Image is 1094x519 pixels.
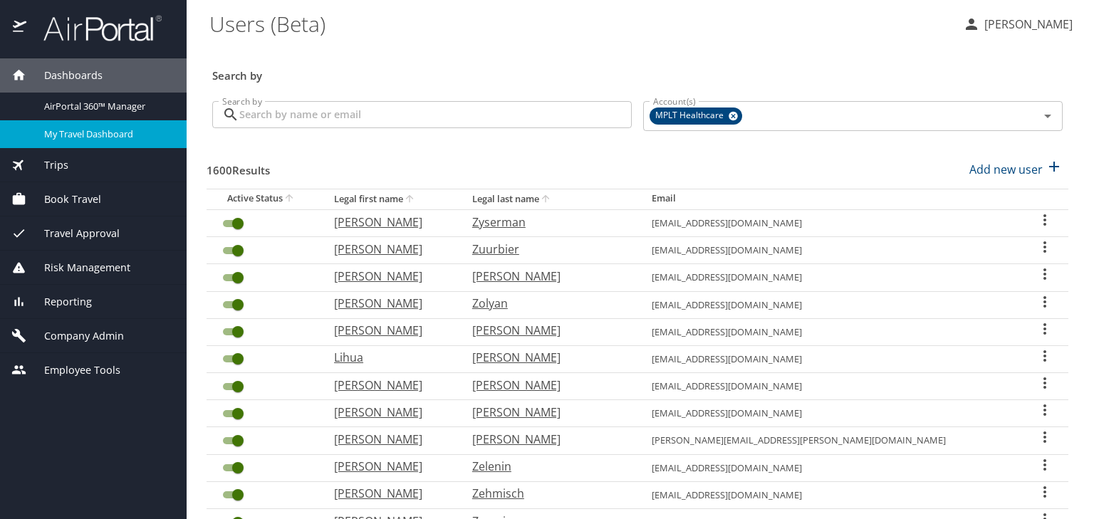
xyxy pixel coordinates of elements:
p: [PERSON_NAME] [334,268,444,285]
button: sort [539,193,553,206]
p: [PERSON_NAME] [334,485,444,502]
p: Zolyan [472,295,623,312]
p: [PERSON_NAME] [472,349,623,366]
td: [EMAIL_ADDRESS][DOMAIN_NAME] [640,209,1021,236]
p: Zuurbier [472,241,623,258]
h1: Users (Beta) [209,1,952,46]
td: [EMAIL_ADDRESS][DOMAIN_NAME] [640,291,1021,318]
p: Add new user [969,161,1043,178]
span: Travel Approval [26,226,120,241]
button: [PERSON_NAME] [957,11,1078,37]
p: Zelenin [472,458,623,475]
p: [PERSON_NAME] [334,295,444,312]
td: [EMAIL_ADDRESS][DOMAIN_NAME] [640,264,1021,291]
h3: Search by [212,59,1063,84]
button: sort [283,192,297,206]
td: [EMAIL_ADDRESS][DOMAIN_NAME] [640,237,1021,264]
span: Company Admin [26,328,124,344]
th: Active Status [207,189,323,209]
td: [EMAIL_ADDRESS][DOMAIN_NAME] [640,454,1021,481]
td: [EMAIL_ADDRESS][DOMAIN_NAME] [640,481,1021,508]
p: Lihua [334,349,444,366]
p: [PERSON_NAME] [334,214,444,231]
td: [EMAIL_ADDRESS][DOMAIN_NAME] [640,373,1021,400]
button: sort [403,193,417,206]
p: [PERSON_NAME] [472,431,623,448]
span: Risk Management [26,260,130,276]
td: [PERSON_NAME][EMAIL_ADDRESS][PERSON_NAME][DOMAIN_NAME] [640,427,1021,454]
span: My Travel Dashboard [44,127,170,141]
button: Open [1038,106,1058,126]
span: Employee Tools [26,362,120,378]
span: Book Travel [26,192,101,207]
h3: 1600 Results [207,154,270,179]
th: Email [640,189,1021,209]
p: Zyserman [472,214,623,231]
img: icon-airportal.png [13,14,28,42]
input: Search by name or email [239,101,632,128]
td: [EMAIL_ADDRESS][DOMAIN_NAME] [640,318,1021,345]
th: Legal last name [461,189,640,209]
p: [PERSON_NAME] [334,404,444,421]
p: [PERSON_NAME] [472,404,623,421]
span: Reporting [26,294,92,310]
span: AirPortal 360™ Manager [44,100,170,113]
p: [PERSON_NAME] [334,241,444,258]
p: [PERSON_NAME] [334,431,444,448]
td: [EMAIL_ADDRESS][DOMAIN_NAME] [640,400,1021,427]
span: MPLT Healthcare [650,108,732,123]
p: [PERSON_NAME] [334,377,444,394]
p: [PERSON_NAME] [472,322,623,339]
span: Trips [26,157,68,173]
p: Zehmisch [472,485,623,502]
p: [PERSON_NAME] [472,377,623,394]
td: [EMAIL_ADDRESS][DOMAIN_NAME] [640,345,1021,372]
p: [PERSON_NAME] [472,268,623,285]
p: [PERSON_NAME] [334,458,444,475]
div: MPLT Healthcare [650,108,742,125]
button: Add new user [964,154,1068,185]
th: Legal first name [323,189,461,209]
span: Dashboards [26,68,103,83]
p: [PERSON_NAME] [334,322,444,339]
img: airportal-logo.png [28,14,162,42]
p: [PERSON_NAME] [980,16,1073,33]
